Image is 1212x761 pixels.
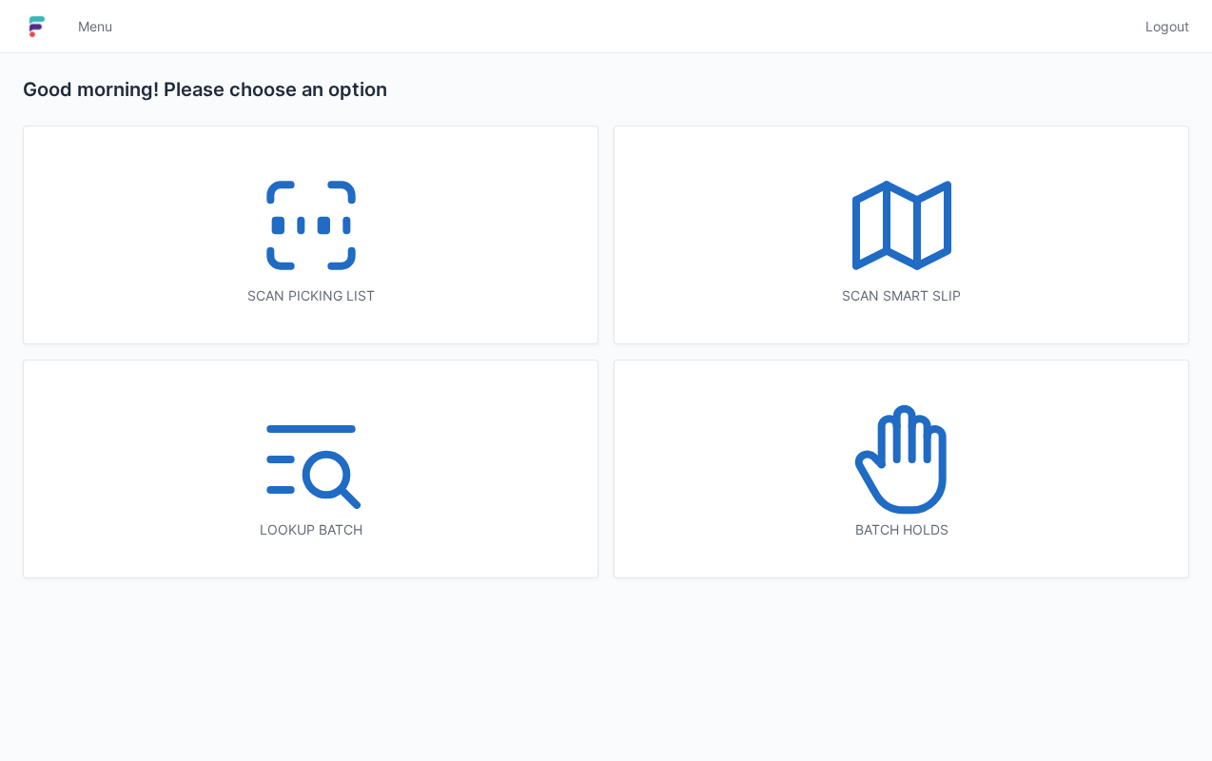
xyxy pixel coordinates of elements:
[78,17,112,36] span: Menu
[653,286,1150,305] div: Scan smart slip
[653,520,1150,539] div: Batch holds
[23,11,51,42] img: logo-small.jpg
[62,520,559,539] div: Lookup batch
[614,126,1189,344] a: Scan smart slip
[23,126,598,344] a: Scan picking list
[614,360,1189,578] a: Batch holds
[23,76,1189,103] h2: Good morning! Please choose an option
[23,360,598,578] a: Lookup batch
[62,286,559,305] div: Scan picking list
[67,10,124,44] a: Menu
[1145,17,1189,36] span: Logout
[1134,10,1189,44] a: Logout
